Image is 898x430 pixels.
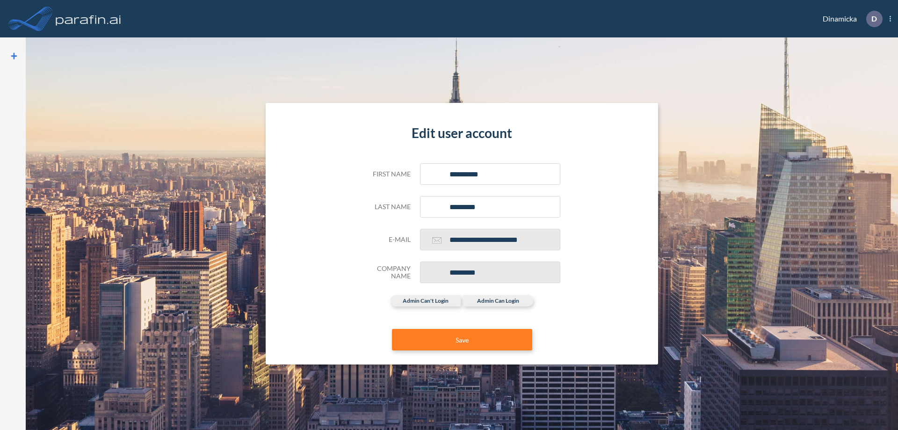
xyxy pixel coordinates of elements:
[364,125,560,141] h4: Edit user account
[809,11,891,27] div: Dinamicka
[364,170,411,178] h5: First name
[871,15,877,23] p: D
[392,329,532,350] button: Save
[364,203,411,211] h5: Last name
[54,9,123,28] img: logo
[364,265,411,281] h5: Company Name
[463,295,533,306] label: admin can login
[364,236,411,244] h5: E-mail
[391,295,461,306] label: admin can't login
